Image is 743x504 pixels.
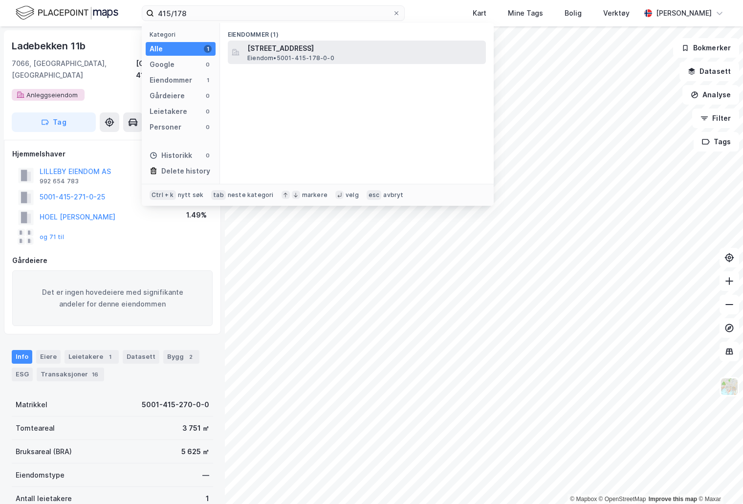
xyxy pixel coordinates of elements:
[16,469,65,481] div: Eiendomstype
[16,422,55,434] div: Tomteareal
[204,92,212,100] div: 0
[220,23,494,41] div: Eiendommer (1)
[40,177,79,185] div: 992 654 783
[161,165,210,177] div: Delete history
[150,74,192,86] div: Eiendommer
[150,106,187,117] div: Leietakere
[682,85,739,105] button: Analyse
[692,109,739,128] button: Filter
[150,59,175,70] div: Google
[16,399,47,411] div: Matrikkel
[90,370,100,379] div: 16
[694,457,743,504] iframe: Chat Widget
[154,6,393,21] input: Søk på adresse, matrikkel, gårdeiere, leietakere eller personer
[302,191,328,199] div: markere
[16,4,118,22] img: logo.f888ab2527a4732fd821a326f86c7f29.svg
[204,76,212,84] div: 1
[150,150,192,161] div: Historikk
[12,38,87,54] div: Ladebekken 11b
[150,90,185,102] div: Gårdeiere
[181,446,209,458] div: 5 625 ㎡
[105,352,115,362] div: 1
[570,496,597,503] a: Mapbox
[508,7,543,19] div: Mine Tags
[178,191,204,199] div: nytt søk
[247,43,482,54] span: [STREET_ADDRESS]
[186,352,196,362] div: 2
[142,399,209,411] div: 5001-415-270-0-0
[182,422,209,434] div: 3 751 ㎡
[16,446,72,458] div: Bruksareal (BRA)
[228,191,274,199] div: neste kategori
[186,209,207,221] div: 1.49%
[150,31,216,38] div: Kategori
[694,132,739,152] button: Tags
[603,7,630,19] div: Verktøy
[383,191,403,199] div: avbryt
[565,7,582,19] div: Bolig
[673,38,739,58] button: Bokmerker
[123,350,159,364] div: Datasett
[12,112,96,132] button: Tag
[204,123,212,131] div: 0
[37,368,104,381] div: Transaksjoner
[204,108,212,115] div: 0
[12,270,213,326] div: Det er ingen hovedeiere med signifikante andeler for denne eiendommen
[204,152,212,159] div: 0
[150,43,163,55] div: Alle
[656,7,712,19] div: [PERSON_NAME]
[247,54,334,62] span: Eiendom • 5001-415-178-0-0
[649,496,697,503] a: Improve this map
[202,469,209,481] div: —
[720,377,739,396] img: Z
[12,58,136,81] div: 7066, [GEOGRAPHIC_DATA], [GEOGRAPHIC_DATA]
[65,350,119,364] div: Leietakere
[12,148,213,160] div: Hjemmelshaver
[204,61,212,68] div: 0
[211,190,226,200] div: tab
[150,190,176,200] div: Ctrl + k
[12,255,213,266] div: Gårdeiere
[679,62,739,81] button: Datasett
[473,7,486,19] div: Kart
[36,350,61,364] div: Eiere
[136,58,213,81] div: [GEOGRAPHIC_DATA], 415/270
[599,496,646,503] a: OpenStreetMap
[204,45,212,53] div: 1
[12,350,32,364] div: Info
[12,368,33,381] div: ESG
[163,350,199,364] div: Bygg
[346,191,359,199] div: velg
[367,190,382,200] div: esc
[150,121,181,133] div: Personer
